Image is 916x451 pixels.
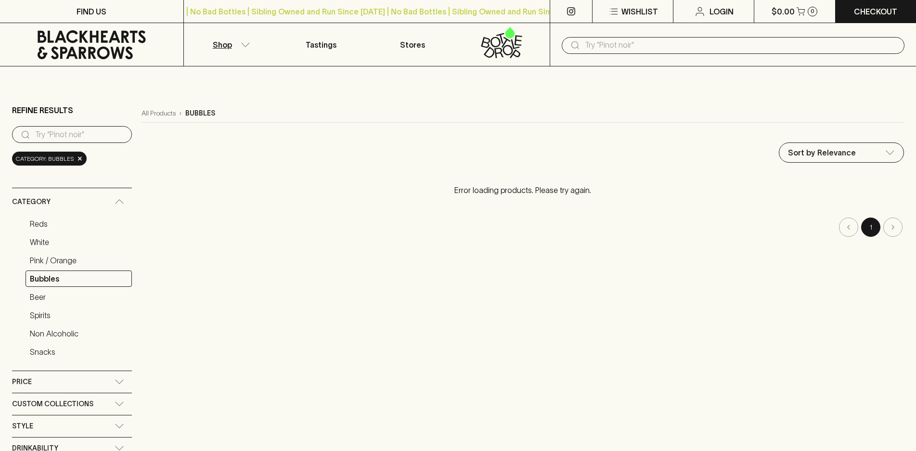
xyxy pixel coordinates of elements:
p: FIND US [77,6,106,17]
p: Sort by Relevance [788,147,856,158]
span: Category [12,196,51,208]
p: bubbles [185,108,215,118]
input: Try "Pinot noir" [585,38,897,53]
button: Shop [184,23,275,66]
a: All Products [142,108,176,118]
a: Bubbles [26,271,132,287]
p: Wishlist [621,6,658,17]
span: Category: bubbles [16,154,74,164]
p: › [180,108,181,118]
p: Shop [213,39,232,51]
p: Login [710,6,734,17]
div: Sort by Relevance [779,143,903,162]
a: Reds [26,216,132,232]
div: Price [12,371,132,393]
a: Beer [26,289,132,305]
p: $0.00 [772,6,795,17]
button: page 1 [861,218,880,237]
a: White [26,234,132,250]
a: Pink / Orange [26,252,132,269]
a: Spirits [26,307,132,323]
span: × [77,154,83,164]
a: Stores [367,23,458,66]
p: 0 [811,9,814,14]
div: Custom Collections [12,393,132,415]
div: Category [12,188,132,216]
p: Error loading products. Please try again. [142,175,904,206]
p: Stores [400,39,425,51]
p: Checkout [854,6,897,17]
p: Refine Results [12,104,73,116]
p: Tastings [306,39,336,51]
a: Tastings [275,23,367,66]
a: Snacks [26,344,132,360]
div: Style [12,415,132,437]
nav: pagination navigation [142,218,904,237]
input: Try “Pinot noir” [35,127,124,142]
a: Non Alcoholic [26,325,132,342]
span: Price [12,376,32,388]
span: Custom Collections [12,398,93,410]
span: Style [12,420,33,432]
